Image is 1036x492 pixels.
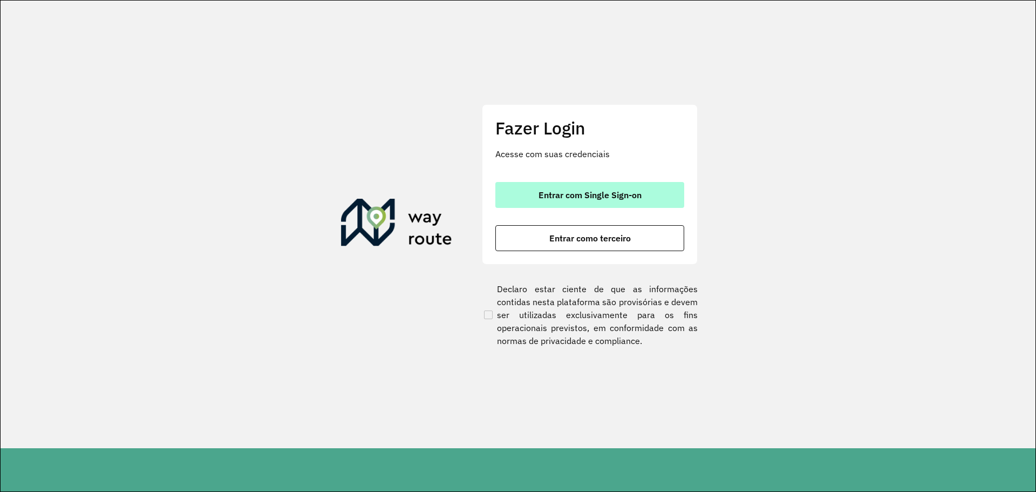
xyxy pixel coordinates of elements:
font: Entrar como terceiro [549,233,631,244]
button: botão [495,182,684,208]
font: Entrar com Single Sign-on [539,190,642,200]
font: Acesse com suas credenciais [495,149,610,159]
img: Roteirizador AmbevTech [341,199,452,251]
font: Fazer Login [495,117,585,139]
font: Declaro estar ciente de que as informações contidas nesta plataforma são provisórias e devem ser ... [497,284,698,346]
button: botão [495,225,684,251]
